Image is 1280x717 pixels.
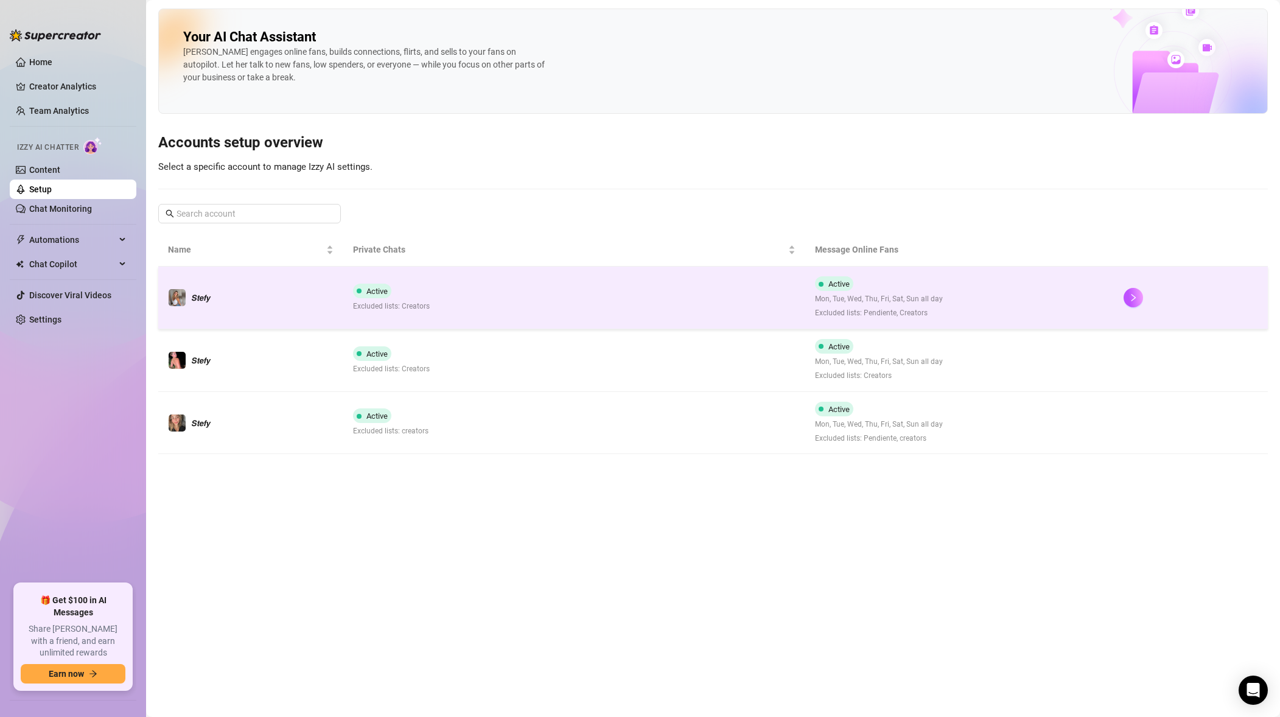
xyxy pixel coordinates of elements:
img: 𝙎𝙩𝙚𝙛𝙮 [169,352,186,369]
span: Active [828,279,850,289]
input: Search account [177,207,324,220]
button: right [1124,288,1143,307]
th: Message Online Fans [805,233,1113,267]
a: Team Analytics [29,106,89,116]
span: Excluded lists: Creators [815,370,943,382]
button: Earn nowarrow-right [21,664,125,684]
img: AI Chatter [83,137,102,155]
h2: Your AI Chat Assistant [183,29,316,46]
img: 𝙎𝙩𝙚𝙛𝙮 [169,289,186,306]
span: Excluded lists: creators [353,425,428,437]
span: 🎁 Get $100 in AI Messages [21,595,125,618]
span: 𝙎𝙩𝙚𝙛𝙮 [191,355,210,365]
span: Active [828,405,850,414]
span: 𝙎𝙩𝙚𝙛𝙮 [191,293,210,303]
span: Select a specific account to manage Izzy AI settings. [158,161,372,172]
th: Private Chats [343,233,806,267]
img: logo-BBDzfeDw.svg [10,29,101,41]
span: Active [366,411,388,421]
div: [PERSON_NAME] engages online fans, builds connections, flirts, and sells to your fans on autopilo... [183,46,548,84]
span: Excluded lists: Creators [353,363,430,375]
th: Name [158,233,343,267]
a: Creator Analytics [29,77,127,96]
span: Earn now [49,669,84,679]
span: 𝙎𝙩𝙚𝙛𝙮 [191,418,210,428]
a: Discover Viral Videos [29,290,111,300]
img: 𝙎𝙩𝙚𝙛𝙮 [169,414,186,432]
a: Content [29,165,60,175]
span: Chat Copilot [29,254,116,274]
span: right [1129,293,1138,302]
span: Excluded lists: Creators [353,301,430,312]
span: Excluded lists: Pendiente, creators [815,433,943,444]
a: Chat Monitoring [29,204,92,214]
a: Home [29,57,52,67]
span: Mon, Tue, Wed, Thu, Fri, Sat, Sun all day [815,356,943,368]
span: Share [PERSON_NAME] with a friend, and earn unlimited rewards [21,623,125,659]
span: Name [168,243,324,256]
span: thunderbolt [16,235,26,245]
span: Active [366,287,388,296]
span: Active [828,342,850,351]
a: Setup [29,184,52,194]
div: Open Intercom Messenger [1239,676,1268,705]
span: Excluded lists: Pendiente, Creators [815,307,943,319]
span: Mon, Tue, Wed, Thu, Fri, Sat, Sun all day [815,293,943,305]
span: Automations [29,230,116,250]
span: Izzy AI Chatter [17,142,79,153]
span: Active [366,349,388,358]
span: search [166,209,174,218]
span: Mon, Tue, Wed, Thu, Fri, Sat, Sun all day [815,419,943,430]
span: arrow-right [89,670,97,678]
a: Settings [29,315,61,324]
h3: Accounts setup overview [158,133,1268,153]
span: Private Chats [353,243,786,256]
img: Chat Copilot [16,260,24,268]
